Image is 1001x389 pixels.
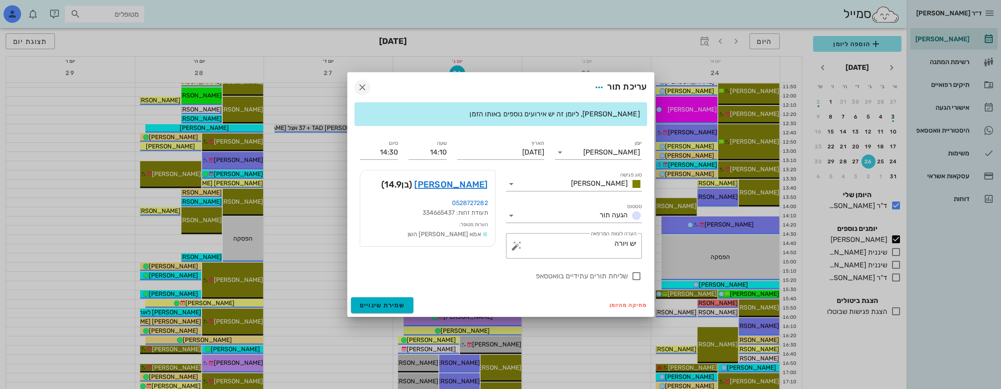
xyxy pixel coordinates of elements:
[414,177,488,191] a: [PERSON_NAME]
[367,208,488,218] div: תעודת זהות: 334665437
[381,177,412,191] span: (בן )
[459,222,488,227] small: הערות מטופל:
[470,110,640,118] span: [PERSON_NAME], ליומן זה יש אירועים נוספים באותו הזמן
[351,297,414,313] button: שמירת שינויים
[600,211,628,219] span: הגעה תור
[627,203,642,210] label: סטטוס
[360,302,405,309] span: שמירת שינויים
[407,231,481,238] span: אמא [PERSON_NAME] השן
[583,148,640,156] div: [PERSON_NAME]
[610,302,647,308] span: מחיקה מהיומן
[389,140,398,147] label: סיום
[530,140,544,147] label: תאריך
[591,79,647,95] div: עריכת תור
[506,177,642,191] div: סוג פגישה[PERSON_NAME]
[360,272,628,281] label: שליחת תורים עתידיים בוואטסאפ
[590,231,636,237] label: הערה לצוות המרפאה
[606,299,650,311] button: מחיקה מהיומן
[437,140,447,147] label: שעה
[620,172,642,178] label: סוג פגישה
[452,199,488,207] a: 0528727282
[506,209,642,223] div: סטטוסהגעה תור
[384,179,401,190] span: 14.9
[555,145,642,159] div: יומן[PERSON_NAME]
[634,140,642,147] label: יומן
[571,179,628,187] span: [PERSON_NAME]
